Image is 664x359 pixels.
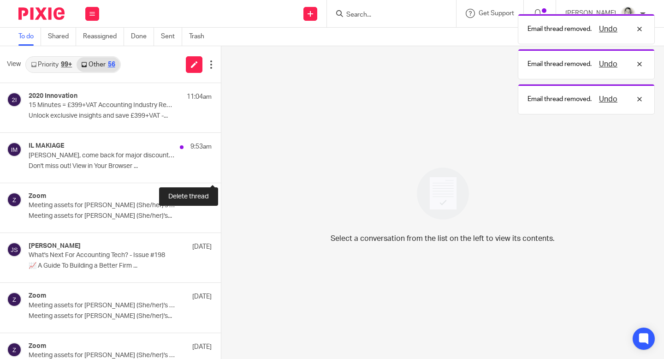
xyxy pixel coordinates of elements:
[187,92,212,102] p: 11:04am
[7,342,22,357] img: svg%3E
[190,142,212,151] p: 9:53am
[131,28,154,46] a: Done
[29,212,212,220] p: Meeting assets for [PERSON_NAME] (She/her)'s...
[7,292,22,307] img: svg%3E
[411,162,475,226] img: image
[29,102,175,109] p: 15 Minutes = £399+VAT Accounting Industry Report Free
[596,24,620,35] button: Undo
[29,312,212,320] p: Meeting assets for [PERSON_NAME] (She/her)'s...
[77,57,119,72] a: Other56
[26,57,77,72] a: Priority99+
[192,292,212,301] p: [DATE]
[192,242,212,251] p: [DATE]
[161,28,182,46] a: Sent
[331,233,555,244] p: Select a conversation from the list on the left to view its contents.
[7,242,22,257] img: svg%3E
[192,192,212,202] p: [DATE]
[18,28,41,46] a: To do
[7,192,22,207] img: svg%3E
[29,152,175,160] p: [PERSON_NAME], come back for major discounts and a free gift!
[29,202,175,209] p: Meeting assets for [PERSON_NAME] (She/her)'s Personal Meeting Room are ready!
[7,92,22,107] img: svg%3E
[528,95,592,104] p: Email thread removed.
[621,6,635,21] img: DA590EE6-2184-4DF2-A25D-D99FB904303F_1_201_a.jpeg
[48,28,76,46] a: Shared
[18,7,65,20] img: Pixie
[29,292,46,300] h4: Zoom
[29,142,64,150] h4: IL MAKIAGE
[596,94,620,105] button: Undo
[528,60,592,69] p: Email thread removed.
[108,61,115,68] div: 56
[29,262,212,270] p: 📈 A Guide To Building a Better Firm ...
[7,60,21,69] span: View
[29,162,212,170] p: Don't miss out! View in Your Browser ...
[528,24,592,34] p: Email thread removed.
[29,302,175,310] p: Meeting assets for [PERSON_NAME] (She/her)'s Personal Meeting Room are ready!
[83,28,124,46] a: Reassigned
[29,342,46,350] h4: Zoom
[29,192,46,200] h4: Zoom
[29,242,81,250] h4: [PERSON_NAME]
[29,92,77,100] h4: 2020 Innovation
[192,342,212,352] p: [DATE]
[189,28,211,46] a: Trash
[7,142,22,157] img: svg%3E
[61,61,72,68] div: 99+
[29,251,175,259] p: What's Next For Accounting Tech? - Issue #198
[596,59,620,70] button: Undo
[29,112,212,120] p: Unlock exclusive insights and save £399+VAT -...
